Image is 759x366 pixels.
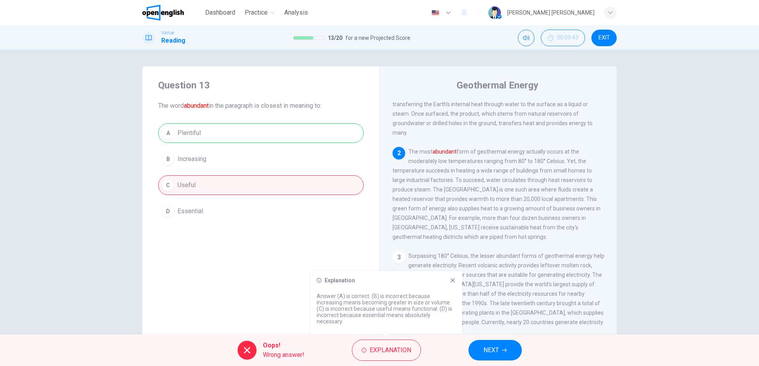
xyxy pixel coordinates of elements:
span: The word in the paragraph is closest in meaning to: [158,101,364,111]
span: 00:09:43 [557,35,578,41]
div: Mute [518,30,534,46]
div: 3 [393,251,405,264]
font: abundant [184,102,209,109]
span: Wrong answer! [263,350,304,360]
h6: Explanation [325,277,355,283]
span: TOEFL® [161,30,174,36]
span: EXIT [599,35,610,41]
span: 13 / 20 [328,33,342,43]
span: The most form of geothermal energy actually occurs at the moderately low temperatures ranging fro... [393,148,600,240]
img: OpenEnglish logo [142,5,184,21]
div: 2 [393,147,405,160]
font: abundant [432,148,457,155]
span: Practice [245,8,268,17]
h4: Question 13 [158,79,364,92]
h1: Reading [161,36,185,45]
span: NEXT [483,345,499,356]
p: Answer (A) is correct. (B) is incorrect because increasing means becoming greater in size or volu... [317,293,456,325]
h4: Geothermal Energy [457,79,538,92]
span: Analysis [284,8,308,17]
img: Profile picture [488,6,501,19]
span: for a new Projected Score [346,33,410,43]
div: [PERSON_NAME] [PERSON_NAME] [507,8,595,17]
img: en [430,10,440,16]
span: Explanation [370,345,411,356]
span: Surpassing 180° Celsius, the lesser abundant forms of geothermal energy help generate electricity... [393,253,604,335]
div: Hide [541,30,585,46]
span: Dashboard [205,8,235,17]
span: Oops! [263,341,304,350]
